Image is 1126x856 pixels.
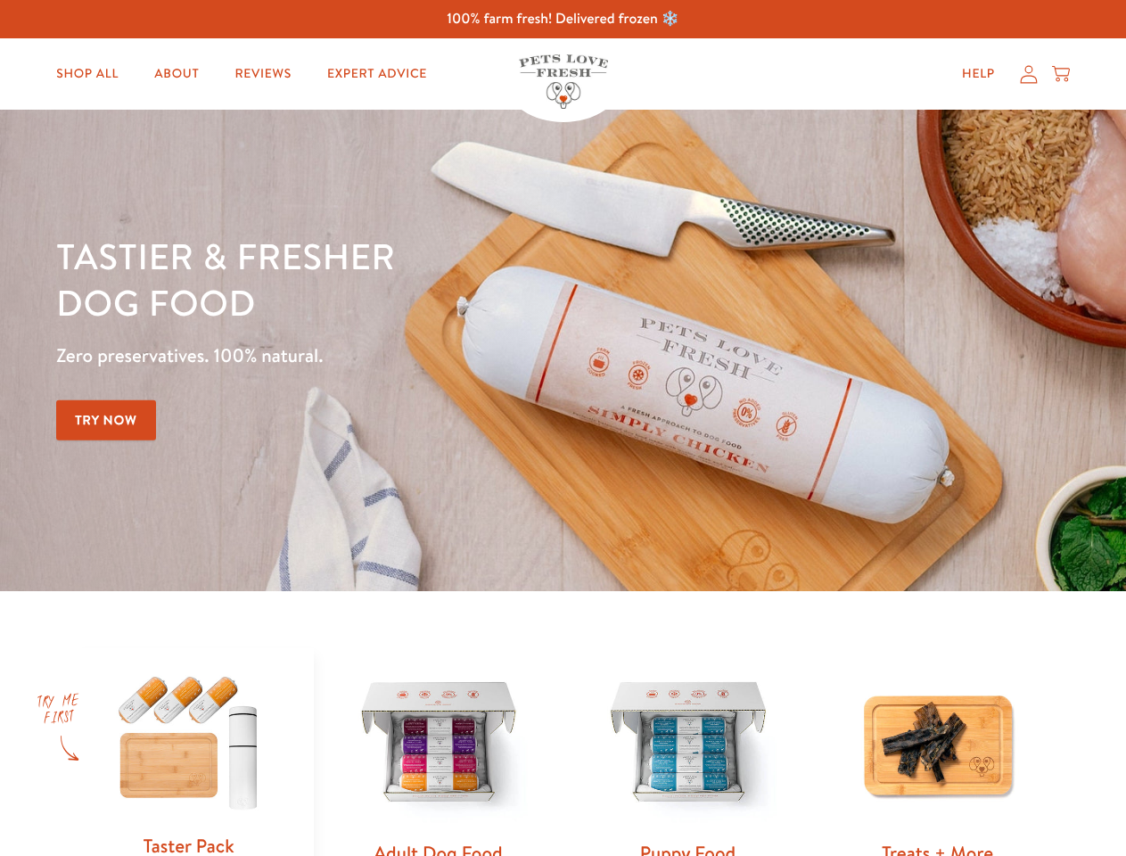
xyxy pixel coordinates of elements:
a: Shop All [42,56,133,92]
a: Try Now [56,400,156,440]
h1: Tastier & fresher dog food [56,233,732,325]
a: Expert Advice [313,56,441,92]
a: Help [948,56,1009,92]
a: Reviews [220,56,305,92]
a: About [140,56,213,92]
p: Zero preservatives. 100% natural. [56,340,732,372]
img: Pets Love Fresh [519,54,608,109]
